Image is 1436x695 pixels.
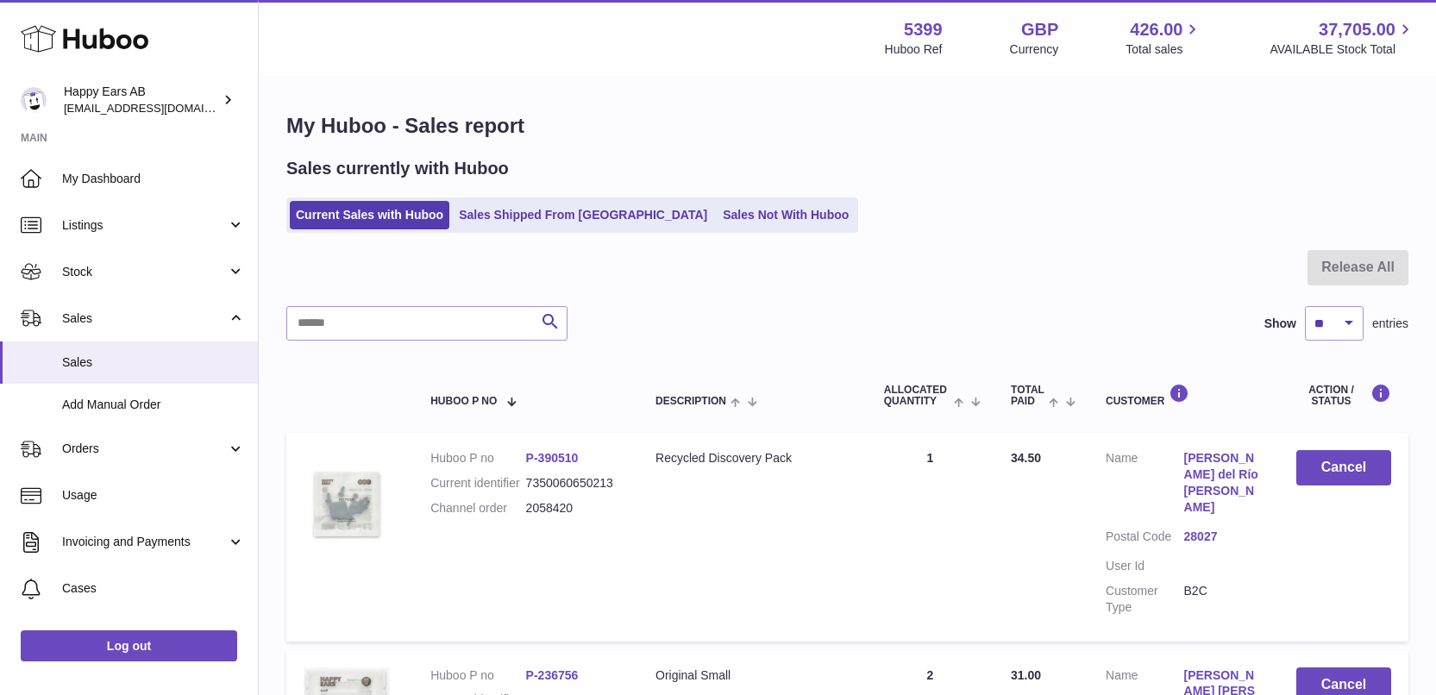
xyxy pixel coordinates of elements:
dt: Name [1106,450,1184,520]
span: Sales [62,310,227,327]
h1: My Huboo - Sales report [286,112,1408,140]
span: Description [655,396,726,407]
span: Add Manual Order [62,397,245,413]
div: Recycled Discovery Pack [655,450,850,466]
dt: Customer Type [1106,583,1184,616]
a: P-390510 [526,451,579,465]
div: Huboo Ref [885,41,943,58]
a: Current Sales with Huboo [290,201,449,229]
span: 34.50 [1011,451,1041,465]
span: My Dashboard [62,171,245,187]
td: 1 [867,433,994,641]
span: Usage [62,487,245,504]
span: Total sales [1126,41,1202,58]
dt: Channel order [430,500,525,517]
div: Happy Ears AB [64,84,219,116]
div: Customer [1106,384,1262,407]
span: Orders [62,441,227,457]
dt: Postal Code [1106,529,1184,549]
dt: Huboo P no [430,450,525,466]
a: Sales Shipped From [GEOGRAPHIC_DATA] [453,201,713,229]
span: Sales [62,354,245,371]
dd: 2058420 [526,500,621,517]
a: 28027 [1184,529,1263,545]
div: Action / Status [1296,384,1391,407]
a: Log out [21,630,237,661]
div: Currency [1010,41,1059,58]
span: ALLOCATED Quantity [884,385,950,407]
dd: B2C [1184,583,1263,616]
span: Listings [62,217,227,234]
span: Invoicing and Payments [62,534,227,550]
h2: Sales currently with Huboo [286,157,509,180]
dt: User Id [1106,558,1184,574]
span: entries [1372,316,1408,332]
dd: 7350060650213 [526,475,621,492]
span: Stock [62,264,227,280]
img: 3pl@happyearsearplugs.com [21,87,47,113]
img: 53991642634753.jpg [304,450,390,558]
span: Cases [62,580,245,597]
span: AVAILABLE Stock Total [1270,41,1415,58]
span: Total paid [1011,385,1044,407]
dt: Huboo P no [430,667,525,684]
span: Huboo P no [430,396,497,407]
label: Show [1264,316,1296,332]
a: [PERSON_NAME] del Río [PERSON_NAME] [1184,450,1263,516]
a: Sales Not With Huboo [717,201,855,229]
span: [EMAIL_ADDRESS][DOMAIN_NAME] [64,101,254,115]
strong: 5399 [904,18,943,41]
div: Original Small [655,667,850,684]
button: Cancel [1296,450,1391,485]
a: 426.00 Total sales [1126,18,1202,58]
span: 426.00 [1130,18,1182,41]
a: P-236756 [526,668,579,682]
span: 37,705.00 [1319,18,1395,41]
span: 31.00 [1011,668,1041,682]
strong: GBP [1021,18,1058,41]
a: 37,705.00 AVAILABLE Stock Total [1270,18,1415,58]
dt: Current identifier [430,475,525,492]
